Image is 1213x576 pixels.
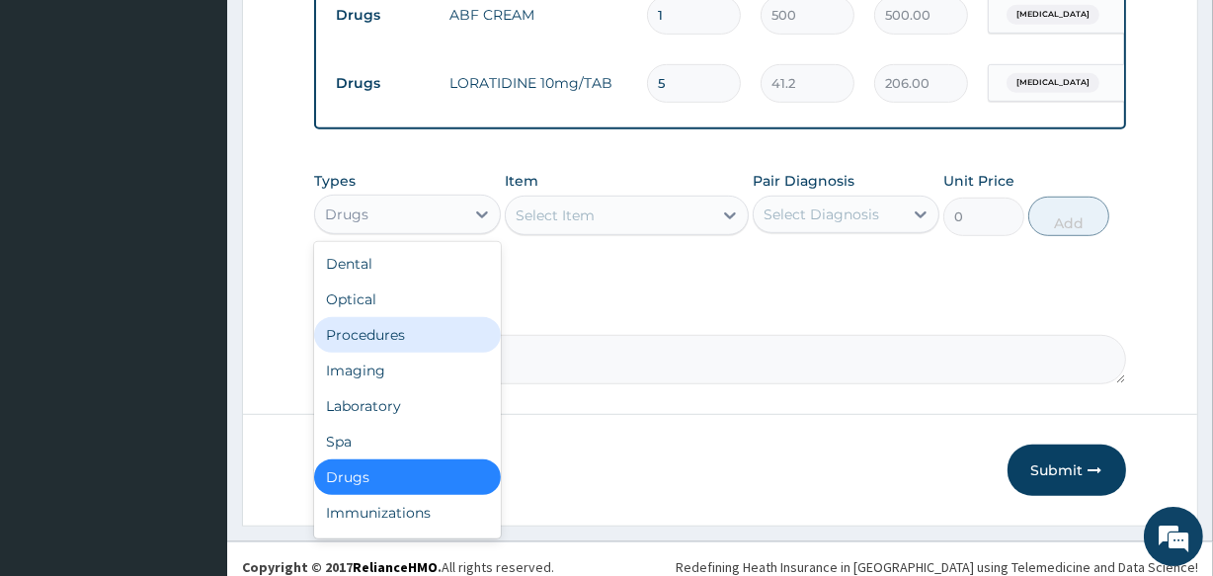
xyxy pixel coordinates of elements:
[943,171,1014,191] label: Unit Price
[764,205,879,224] div: Select Diagnosis
[325,205,368,224] div: Drugs
[1028,197,1109,236] button: Add
[440,63,637,103] td: LORATIDINE 10mg/TAB
[103,111,332,136] div: Chat with us now
[314,424,501,459] div: Spa
[753,171,854,191] label: Pair Diagnosis
[516,206,595,225] div: Select Item
[314,173,356,190] label: Types
[314,531,501,566] div: Others
[314,388,501,424] div: Laboratory
[314,317,501,353] div: Procedures
[242,558,442,576] strong: Copyright © 2017 .
[1008,445,1126,496] button: Submit
[505,171,538,191] label: Item
[314,246,501,282] div: Dental
[353,558,438,576] a: RelianceHMO
[10,374,376,444] textarea: Type your message and hit 'Enter'
[314,459,501,495] div: Drugs
[326,65,440,102] td: Drugs
[314,307,1125,324] label: Comment
[1007,5,1099,25] span: [MEDICAL_DATA]
[1007,73,1099,93] span: [MEDICAL_DATA]
[324,10,371,57] div: Minimize live chat window
[314,353,501,388] div: Imaging
[37,99,80,148] img: d_794563401_company_1708531726252_794563401
[314,495,501,531] div: Immunizations
[314,282,501,317] div: Optical
[115,166,273,366] span: We're online!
